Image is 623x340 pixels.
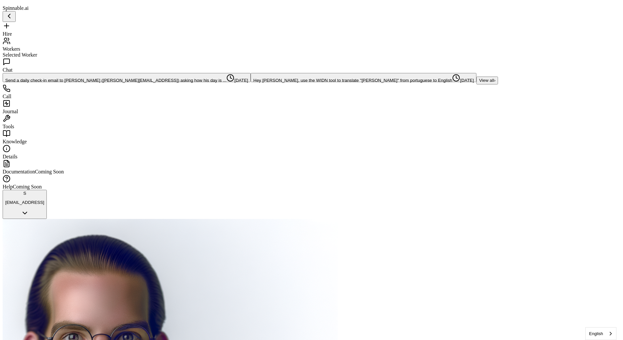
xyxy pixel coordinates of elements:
[226,78,248,83] span: [DATE]
[479,78,494,83] span: View all
[3,190,47,219] button: S[EMAIL_ADDRESS]
[3,124,14,129] span: Tools
[476,77,498,84] button: Show all conversations
[3,52,620,58] div: Selected Worker
[24,5,29,11] span: .ai
[3,46,20,52] span: Workers
[585,327,616,340] aside: Language selected: English
[3,154,17,159] span: Details
[251,73,476,82] button: Open conversation: Hey Sandro, use the WIDN tool to translate "Olha olha" from portuguese to English
[3,31,12,37] span: Hire
[586,328,616,340] a: English
[3,184,13,189] span: Help
[3,169,35,174] span: Documentation
[3,67,12,73] span: Chat
[3,5,29,11] span: Spinnable
[253,78,452,83] span: Hey Sandro, use the WIDN tool to translate "Olha olha" from portuguese to English: Hello! I'd be ...
[3,73,251,82] button: Open conversation: Send a daily check-in email to Sebastião Assunção (sebastiao@spinnable.ai) ask...
[23,191,26,196] span: S
[3,139,27,144] span: Knowledge
[494,78,495,83] span: ›
[3,109,18,114] span: Journal
[5,78,226,83] span: Send a daily check-in email to Sebastião Assunção (sebastiao@spinnable.ai) asking how his day is ...
[5,200,44,205] p: [EMAIL_ADDRESS]
[35,169,64,174] span: Coming Soon
[585,327,616,340] div: Language
[3,94,11,99] span: Call
[452,78,474,83] span: [DATE]
[13,184,42,189] span: Coming Soon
